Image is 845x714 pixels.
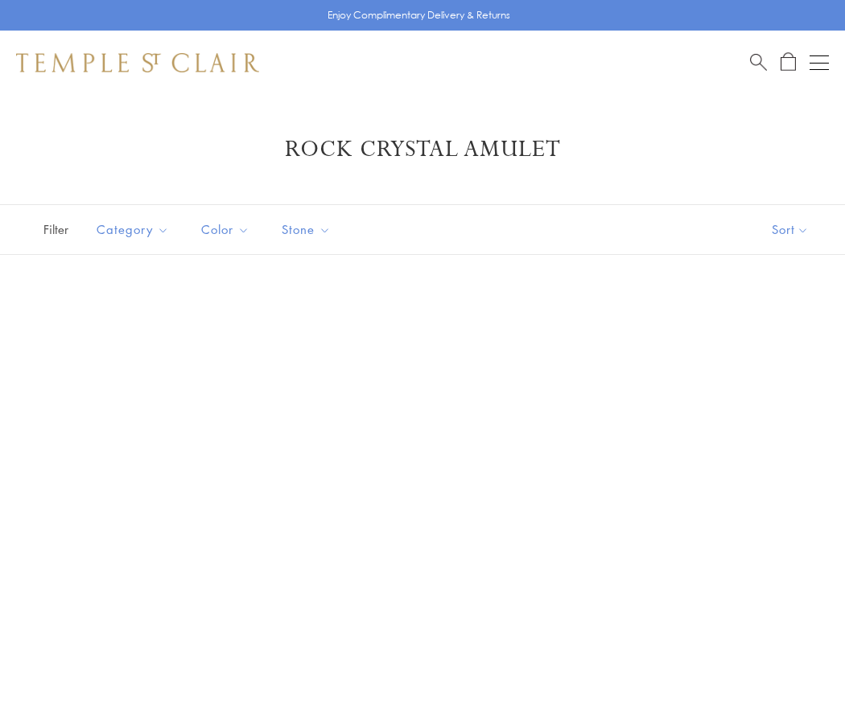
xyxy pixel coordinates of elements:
[781,52,796,72] a: Open Shopping Bag
[750,52,767,72] a: Search
[189,211,262,248] button: Color
[810,53,829,72] button: Open navigation
[40,135,805,164] h1: Rock Crystal Amulet
[274,220,343,240] span: Stone
[736,205,845,254] button: Show sort by
[328,7,510,23] p: Enjoy Complimentary Delivery & Returns
[270,211,343,248] button: Stone
[16,53,259,72] img: Temple St. Clair
[84,211,181,248] button: Category
[89,220,181,240] span: Category
[193,220,262,240] span: Color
